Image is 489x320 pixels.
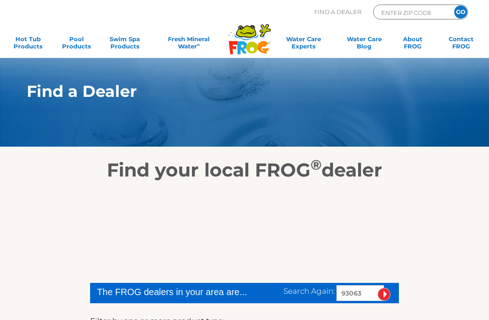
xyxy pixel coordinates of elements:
div: The FROG dealers in your area are... [97,285,248,299]
a: AboutFROG [394,35,431,53]
a: PoolProducts [58,35,95,53]
input: Zip Code Form [380,7,441,18]
a: Swim SpaProducts [106,35,144,53]
a: ContactFROG [442,35,480,53]
a: Fresh MineralWater∞ [154,35,223,53]
input: Submit [378,288,391,301]
a: Water CareBlog [345,35,383,53]
h1: Find a Dealer [27,82,430,100]
input: GO [454,5,467,19]
h2: Find your local FROG dealer [13,158,476,181]
sup: ∞ [197,42,200,47]
a: Hot TubProducts [9,35,47,53]
span: Search Again: [283,287,335,296]
sup: ® [311,156,321,173]
p: Find A Dealer [314,5,361,19]
a: Water CareExperts [273,35,335,53]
